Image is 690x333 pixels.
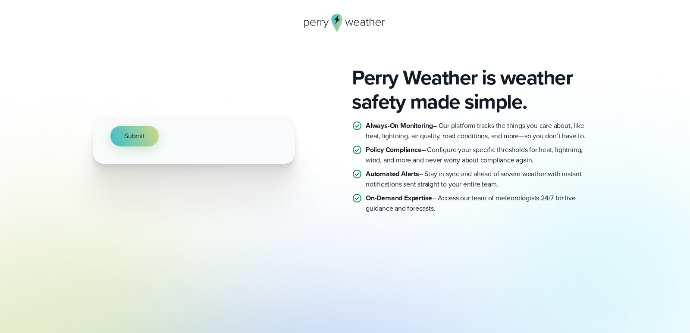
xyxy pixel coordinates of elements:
[366,193,597,214] p: – Access our team of meteorologists 24/7 for live guidance and forecasts.
[352,65,597,114] h2: Perry Weather is weather safety made simple.
[366,145,422,155] strong: Policy Compliance
[366,169,419,179] strong: Automated Alerts
[366,145,597,165] p: – Configure your specific thresholds for heat, lightning, wind, and more and never worry about co...
[366,169,597,190] p: – Stay in sync and ahead of severe weather with instant notifications sent straight to your entir...
[366,121,433,131] strong: Always-On Monitoring
[110,126,159,146] button: Submit
[124,131,145,141] span: Submit
[366,121,597,141] p: – Our platform tracks the things you care about, like heat, lightning, air quality, road conditio...
[366,193,432,203] strong: On-Demand Expertise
